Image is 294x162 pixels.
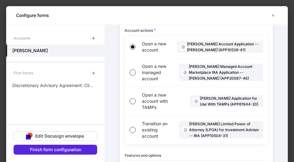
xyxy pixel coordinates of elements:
[142,41,167,53] span: Open a new account
[142,63,169,82] span: Open a new managed account
[30,147,81,153] div: Finish form configuration
[35,133,84,139] div: Edit Docusign envelope
[6,79,105,92] a: Discretionary Advisory Agreement: Client Wrap Fee
[12,48,48,54] h5: [PERSON_NAME]
[142,92,180,110] span: Open a new account with TAMPs
[177,41,263,53] div: [PERSON_NAME] Account Application -- [PERSON_NAME] (APP10539-61)
[6,44,105,57] a: [PERSON_NAME]
[142,121,169,139] span: Transition an existing account
[14,68,33,78] div: Firm forms
[14,131,97,141] button: Edit Docusign envelope
[14,33,30,44] div: Accounts
[179,64,263,81] div: [PERSON_NAME] Managed Account Marketplace IRA Application -- [PERSON_NAME] (APP20087-46)
[179,121,263,139] div: [PERSON_NAME] Limited Power of Attorney (LPOA) for Investment Advisor -- IRA (APP10504-31)
[190,95,263,107] div: [PERSON_NAME] Application for Use With TAMPs (APP81944-20)
[125,152,161,158] h6: Features and options
[12,82,95,89] p: Discretionary Advisory Agreement: Client Wrap Fee
[14,145,97,155] button: Finish form configuration
[16,12,49,19] h5: Configure forms
[125,27,156,33] h6: Account actions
